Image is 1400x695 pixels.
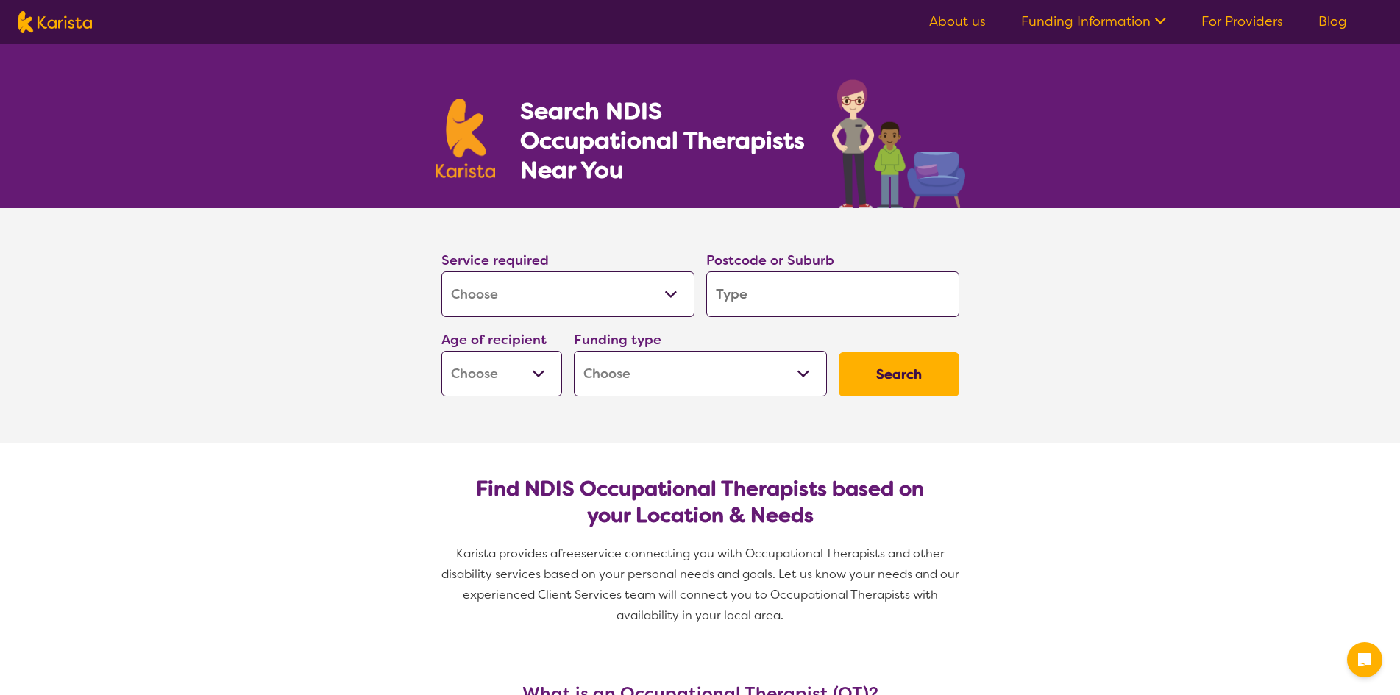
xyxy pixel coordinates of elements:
a: Blog [1318,13,1347,30]
a: About us [929,13,986,30]
label: Postcode or Suburb [706,252,834,269]
img: Karista logo [436,99,496,178]
h2: Find NDIS Occupational Therapists based on your Location & Needs [453,476,948,529]
a: Funding Information [1021,13,1166,30]
label: Age of recipient [441,331,547,349]
button: Search [839,352,959,396]
span: service connecting you with Occupational Therapists and other disability services based on your p... [441,546,962,623]
img: occupational-therapy [832,79,965,208]
a: For Providers [1201,13,1283,30]
label: Funding type [574,331,661,349]
img: Karista logo [18,11,92,33]
h1: Search NDIS Occupational Therapists Near You [520,96,806,185]
span: free [558,546,581,561]
input: Type [706,271,959,317]
label: Service required [441,252,549,269]
span: Karista provides a [456,546,558,561]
